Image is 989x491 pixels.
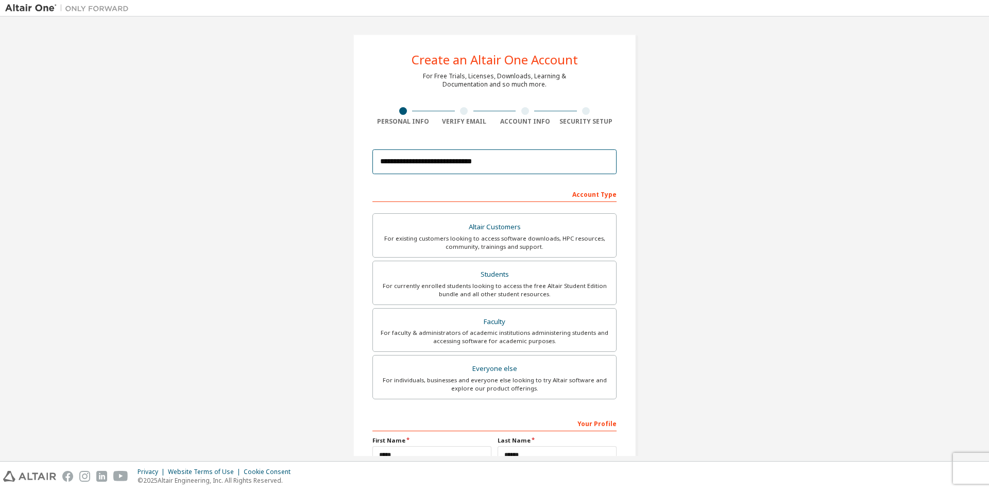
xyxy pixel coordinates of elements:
img: altair_logo.svg [3,471,56,482]
div: Altair Customers [379,220,610,234]
img: youtube.svg [113,471,128,482]
div: For existing customers looking to access software downloads, HPC resources, community, trainings ... [379,234,610,251]
div: Account Info [494,117,556,126]
div: Everyone else [379,362,610,376]
div: Website Terms of Use [168,468,244,476]
div: Your Profile [372,415,617,431]
p: © 2025 Altair Engineering, Inc. All Rights Reserved. [138,476,297,485]
div: For Free Trials, Licenses, Downloads, Learning & Documentation and so much more. [423,72,566,89]
div: Verify Email [434,117,495,126]
div: Create an Altair One Account [412,54,578,66]
div: Cookie Consent [244,468,297,476]
img: facebook.svg [62,471,73,482]
div: Account Type [372,185,617,202]
div: For faculty & administrators of academic institutions administering students and accessing softwa... [379,329,610,345]
img: Altair One [5,3,134,13]
div: Personal Info [372,117,434,126]
label: Last Name [498,436,617,445]
div: For currently enrolled students looking to access the free Altair Student Edition bundle and all ... [379,282,610,298]
div: Security Setup [556,117,617,126]
div: For individuals, businesses and everyone else looking to try Altair software and explore our prod... [379,376,610,393]
div: Privacy [138,468,168,476]
img: instagram.svg [79,471,90,482]
div: Students [379,267,610,282]
label: First Name [372,436,491,445]
img: linkedin.svg [96,471,107,482]
div: Faculty [379,315,610,329]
